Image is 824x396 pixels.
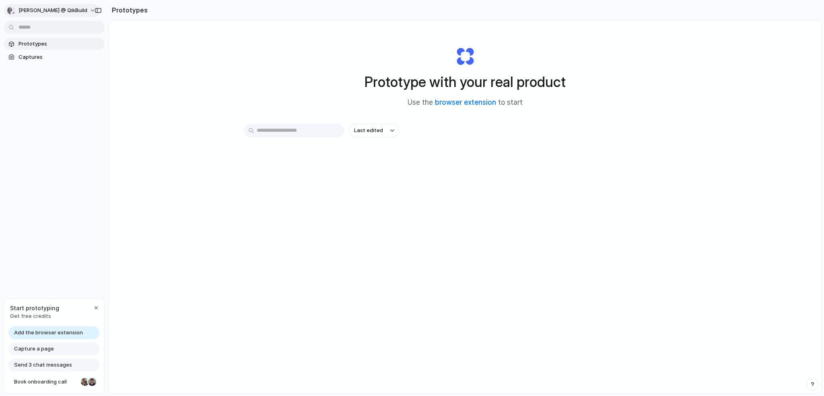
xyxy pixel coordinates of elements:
[14,345,54,353] span: Capture a page
[349,124,399,137] button: Last edited
[19,40,101,48] span: Prototypes
[14,378,78,386] span: Book onboarding call
[408,97,523,108] span: Use the to start
[4,51,105,63] a: Captures
[14,361,72,369] span: Send 3 chat messages
[4,38,105,50] a: Prototypes
[435,98,496,106] a: browser extension
[19,6,87,15] span: [PERSON_NAME] @ QikBuild
[10,312,59,320] span: Get free credits
[87,377,97,387] div: Christian Iacullo
[4,4,100,17] button: [PERSON_NAME] @ QikBuild
[80,377,90,387] div: Nicole Kubica
[354,126,383,135] span: Last edited
[19,53,101,61] span: Captures
[10,304,59,312] span: Start prototyping
[109,5,148,15] h2: Prototypes
[365,71,566,93] h1: Prototype with your real product
[14,329,83,337] span: Add the browser extension
[8,326,99,339] a: Add the browser extension
[8,375,99,388] a: Book onboarding call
